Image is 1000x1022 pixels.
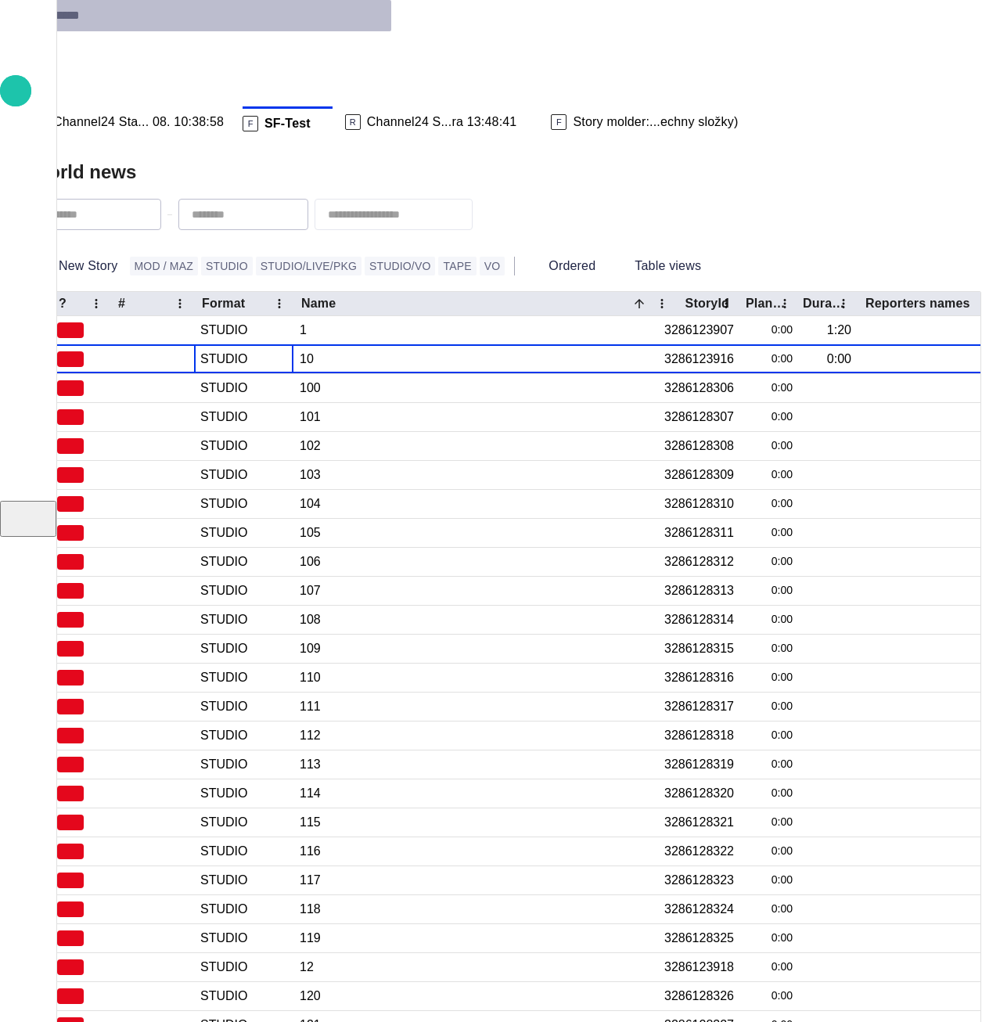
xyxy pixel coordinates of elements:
div: 0:00 [746,895,793,923]
div: 3286128316 [664,669,734,686]
div: 3286128323 [664,872,734,889]
div: 3286128325 [664,930,734,947]
div: 111 [300,693,651,721]
div: 0:00 [746,866,793,894]
div: 0:00 [746,519,793,547]
div: 3286128309 [664,466,734,484]
div: STUDIO [200,640,247,657]
div: FSF-Test [236,106,339,138]
div: STUDIO [200,785,247,802]
div: 114 [300,779,651,808]
span: Media [25,194,44,213]
div: 104 [300,490,651,518]
div: 119 [300,924,651,952]
button: TAPE [438,257,476,275]
span: AI Assistant [25,444,44,463]
div: 3286128319 [664,756,734,773]
div: 3286128313 [664,582,734,599]
div: STUDIO [200,466,247,484]
div: STUDIO [200,351,247,368]
div: STUDIO [200,872,247,889]
div: 108 [300,606,651,634]
div: STUDIO [200,698,247,715]
div: STUDIO [200,322,247,339]
div: STUDIO [200,843,247,860]
div: 1 [300,316,651,344]
p: Social Media [25,351,44,366]
div: 0:00 [746,432,793,460]
span: Administration [25,225,44,244]
div: 3286128306 [664,380,734,397]
div: 3286128312 [664,553,734,570]
div: 105 [300,519,651,547]
div: 0:00 [746,316,793,344]
div: 115 [300,808,651,837]
div: 0:00 [746,693,793,721]
span: Social Media [25,351,44,369]
div: 0:00 [746,982,793,1010]
div: 0:00 [827,351,851,368]
div: RChannel24 S...ra 13:48:41 [339,106,545,138]
div: 3286128326 [664,988,734,1005]
div: ? [59,296,67,311]
span: Rundowns [25,100,44,119]
div: 3286128318 [664,727,734,744]
div: RChannel24 Sta... 08. 10:38:58 [25,106,236,138]
div: STUDIO [200,408,247,426]
div: 3286128315 [664,640,734,657]
span: Octopus [25,476,44,495]
button: StoryId column menu [715,293,737,315]
span: Channel24 Sta... 08. 10:38:58 [53,114,224,130]
div: 3286128324 [664,901,734,918]
div: 116 [300,837,651,865]
button: New Story [31,252,124,280]
div: Reporters names [865,296,970,311]
div: 3286128322 [664,843,734,860]
div: 10 [300,345,651,373]
div: 0:00 [746,837,793,865]
p: My OctopusX [25,319,44,335]
p: [PERSON_NAME]'s media (playout) [25,288,44,304]
span: [PERSON_NAME]'s media (playout) [25,288,44,307]
div: 118 [300,895,651,923]
div: 0:00 [746,924,793,952]
div: 107 [300,577,651,605]
div: STUDIO [200,495,247,513]
div: 0:00 [746,403,793,431]
div: 0:00 [746,722,793,750]
div: 101 [300,403,651,431]
div: 0:00 [746,953,793,981]
button: STUDIO/VO [365,257,436,275]
div: 0:00 [746,548,793,576]
p: Octopus [25,476,44,491]
div: 0:00 [746,635,793,663]
div: 0:00 [746,461,793,489]
div: STUDIO [200,582,247,599]
div: # [118,296,125,311]
button: VO [480,257,505,275]
div: STUDIO [200,553,247,570]
div: 3286128307 [664,408,734,426]
div: STUDIO [200,988,247,1005]
div: STUDIO [200,814,247,831]
div: 3286123907 [664,322,734,339]
p: [URL][DOMAIN_NAME] [25,413,44,429]
div: 103 [300,461,651,489]
div: 1:20 [827,322,851,339]
div: 3286128317 [664,698,734,715]
button: Name column menu [651,293,673,315]
div: 0:00 [746,606,793,634]
div: 0:00 [746,779,793,808]
div: 3286128321 [664,814,734,831]
div: 117 [300,866,651,894]
div: 0:00 [746,664,793,692]
div: 0:00 [746,808,793,837]
span: Story folders [25,131,44,150]
span: [URL][DOMAIN_NAME] [25,413,44,432]
button: STUDIO/LIVE/PKG [256,257,362,275]
span: Media-test with filter [25,257,44,275]
div: 0:00 [746,750,793,779]
span: Publishing queue [25,163,44,182]
div: STUDIO [200,437,247,455]
div: STUDIO [200,727,247,744]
